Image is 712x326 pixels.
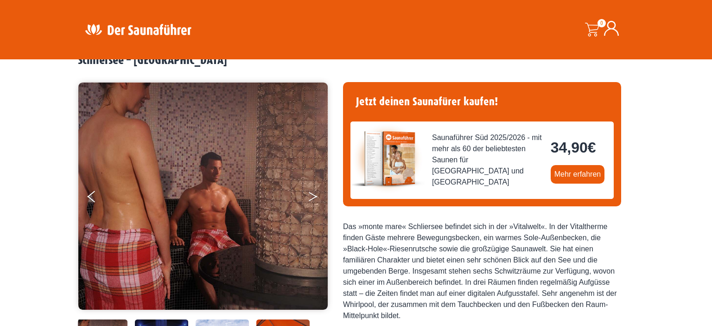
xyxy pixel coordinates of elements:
[78,53,634,68] h2: Schliersee – [GEOGRAPHIC_DATA]
[551,165,605,184] a: Mehr erfahren
[432,132,543,188] span: Saunaführer Süd 2025/2026 - mit mehr als 60 der beliebtesten Saunen für [GEOGRAPHIC_DATA] und [GE...
[588,139,596,156] span: €
[350,121,425,196] img: der-saunafuehrer-2025-sued.jpg
[350,89,614,114] h4: Jetzt deinen Saunafürer kaufen!
[551,139,596,156] bdi: 34,90
[88,187,111,210] button: Previous
[308,187,331,210] button: Next
[598,19,606,27] span: 0
[343,221,621,321] div: Das »monte mare« Schliersee befindet sich in der »Vitalwelt«. In der Vitaltherme finden Gäste meh...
